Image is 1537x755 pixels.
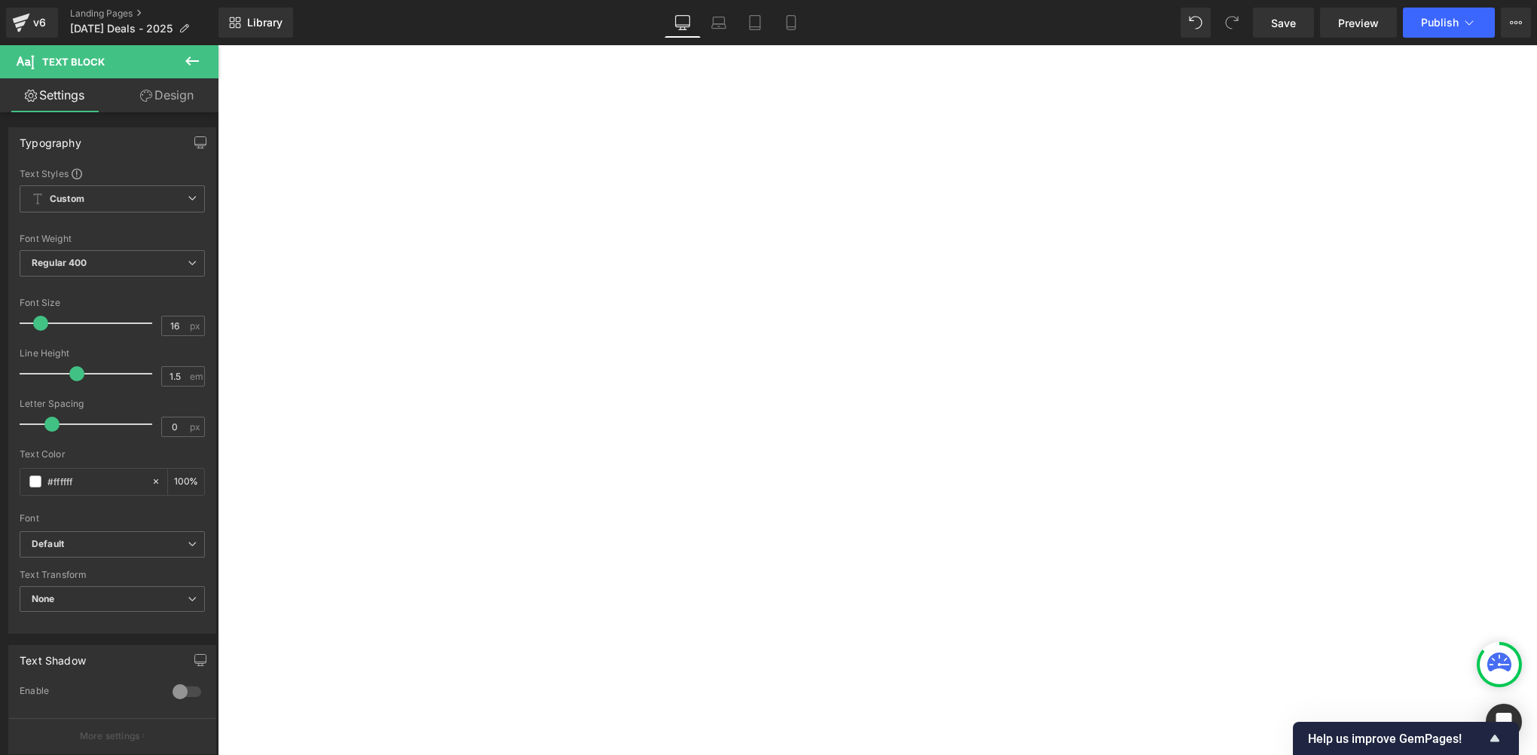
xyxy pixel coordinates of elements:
[737,8,773,38] a: Tablet
[42,56,105,68] span: Text Block
[20,348,205,359] div: Line Height
[20,128,81,149] div: Typography
[20,399,205,409] div: Letter Spacing
[70,23,173,35] span: [DATE] Deals - 2025
[1338,15,1379,31] span: Preview
[20,449,205,460] div: Text Color
[1486,704,1522,740] div: Open Intercom Messenger
[168,469,204,495] div: %
[50,193,84,206] b: Custom
[20,513,205,524] div: Font
[1217,8,1247,38] button: Redo
[20,685,157,701] div: Enable
[20,646,86,667] div: Text Shadow
[6,8,58,38] a: v6
[32,593,55,604] b: None
[701,8,737,38] a: Laptop
[1421,17,1459,29] span: Publish
[1308,729,1504,747] button: Show survey - Help us improve GemPages!
[190,371,203,381] span: em
[1308,732,1486,746] span: Help us improve GemPages!
[32,257,87,268] b: Regular 400
[80,729,140,743] p: More settings
[665,8,701,38] a: Desktop
[1501,8,1531,38] button: More
[9,718,215,753] button: More settings
[20,167,205,179] div: Text Styles
[1320,8,1397,38] a: Preview
[32,538,64,551] i: Default
[70,8,218,20] a: Landing Pages
[190,321,203,331] span: px
[1181,8,1211,38] button: Undo
[112,78,222,112] a: Design
[20,234,205,244] div: Font Weight
[247,16,283,29] span: Library
[1271,15,1296,31] span: Save
[1403,8,1495,38] button: Publish
[20,570,205,580] div: Text Transform
[20,298,205,308] div: Font Size
[47,473,144,490] input: Color
[773,8,809,38] a: Mobile
[218,8,293,38] a: New Library
[190,422,203,432] span: px
[30,13,49,32] div: v6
